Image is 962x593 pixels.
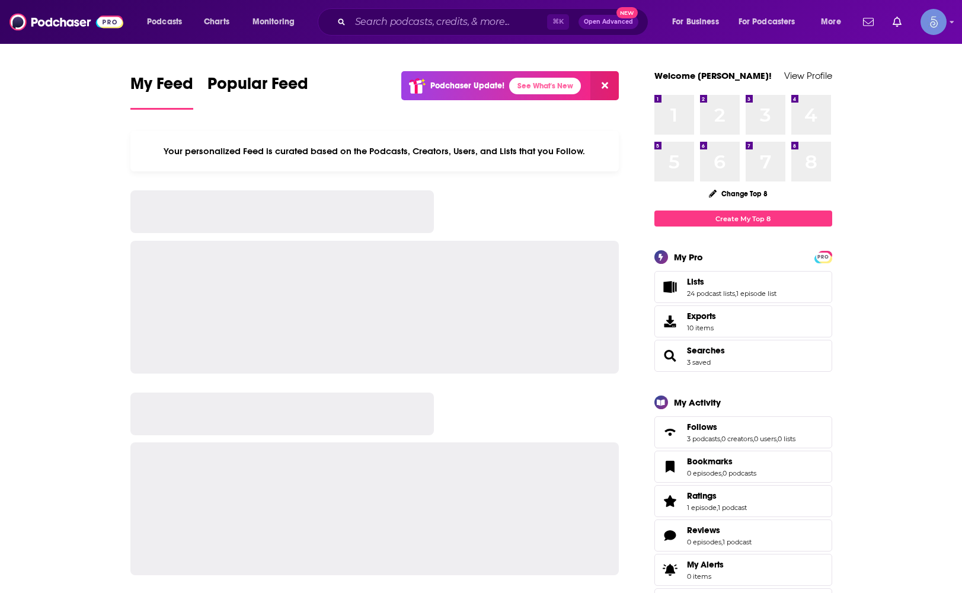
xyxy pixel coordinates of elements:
[735,289,736,298] span: ,
[778,435,795,443] a: 0 lists
[204,14,229,30] span: Charts
[687,345,725,356] a: Searches
[721,469,723,477] span: ,
[687,525,720,535] span: Reviews
[687,311,716,321] span: Exports
[579,15,638,29] button: Open AdvancedNew
[753,435,754,443] span: ,
[687,422,717,432] span: Follows
[723,469,756,477] a: 0 podcasts
[350,12,547,31] input: Search podcasts, credits, & more...
[659,493,682,509] a: Ratings
[654,554,832,586] a: My Alerts
[687,422,795,432] a: Follows
[736,289,776,298] a: 1 episode list
[687,559,724,570] span: My Alerts
[687,525,752,535] a: Reviews
[784,70,832,81] a: View Profile
[739,14,795,30] span: For Podcasters
[659,562,682,578] span: My Alerts
[654,340,832,372] span: Searches
[717,503,718,512] span: ,
[687,456,756,467] a: Bookmarks
[584,19,633,25] span: Open Advanced
[687,289,735,298] a: 24 podcast lists
[509,78,581,94] a: See What's New
[207,74,308,101] span: Popular Feed
[654,271,832,303] span: Lists
[654,485,832,517] span: Ratings
[9,11,123,33] img: Podchaser - Follow, Share and Rate Podcasts
[816,252,830,261] a: PRO
[659,313,682,330] span: Exports
[687,276,776,287] a: Lists
[702,186,775,201] button: Change Top 8
[674,397,721,408] div: My Activity
[139,12,197,31] button: open menu
[921,9,947,35] img: User Profile
[776,435,778,443] span: ,
[430,81,504,91] p: Podchaser Update!
[720,435,721,443] span: ,
[687,435,720,443] a: 3 podcasts
[659,527,682,544] a: Reviews
[721,538,723,546] span: ,
[687,538,721,546] a: 0 episodes
[723,538,752,546] a: 1 podcast
[858,12,878,32] a: Show notifications dropdown
[659,347,682,364] a: Searches
[654,451,832,483] span: Bookmarks
[659,458,682,475] a: Bookmarks
[687,572,724,581] span: 0 items
[130,74,193,101] span: My Feed
[547,14,569,30] span: ⌘ K
[659,279,682,295] a: Lists
[821,14,841,30] span: More
[718,503,747,512] a: 1 podcast
[207,74,308,110] a: Popular Feed
[687,469,721,477] a: 0 episodes
[664,12,734,31] button: open menu
[687,490,717,501] span: Ratings
[921,9,947,35] button: Show profile menu
[253,14,295,30] span: Monitoring
[672,14,719,30] span: For Business
[754,435,776,443] a: 0 users
[687,490,747,501] a: Ratings
[687,503,717,512] a: 1 episode
[654,305,832,337] a: Exports
[147,14,182,30] span: Podcasts
[130,131,619,171] div: Your personalized Feed is curated based on the Podcasts, Creators, Users, and Lists that you Follow.
[721,435,753,443] a: 0 creators
[654,416,832,448] span: Follows
[616,7,638,18] span: New
[687,456,733,467] span: Bookmarks
[674,251,703,263] div: My Pro
[654,519,832,551] span: Reviews
[329,8,660,36] div: Search podcasts, credits, & more...
[687,276,704,287] span: Lists
[244,12,310,31] button: open menu
[659,424,682,441] a: Follows
[687,358,711,366] a: 3 saved
[196,12,236,31] a: Charts
[921,9,947,35] span: Logged in as Spiral5-G1
[654,211,832,227] a: Create My Top 8
[888,12,906,32] a: Show notifications dropdown
[654,70,772,81] a: Welcome [PERSON_NAME]!
[813,12,856,31] button: open menu
[731,12,813,31] button: open menu
[687,324,716,332] span: 10 items
[130,74,193,110] a: My Feed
